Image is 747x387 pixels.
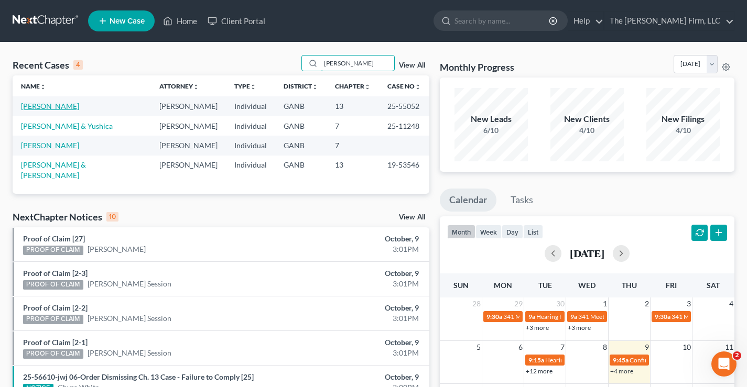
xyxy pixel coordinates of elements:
span: 9:45a [613,356,629,364]
span: 29 [513,297,524,310]
div: October, 9 [294,372,419,382]
div: PROOF OF CLAIM [23,315,83,324]
i: unfold_more [415,84,421,90]
td: [PERSON_NAME] [151,96,226,116]
a: [PERSON_NAME] Session [88,348,171,358]
td: [PERSON_NAME] [151,156,226,185]
td: Individual [226,96,275,116]
div: 4/10 [646,125,720,136]
span: 5 [475,341,482,353]
span: 341 Meeting for [PERSON_NAME] [503,313,598,320]
div: October, 9 [294,303,419,313]
td: GANB [275,156,327,185]
i: unfold_more [40,84,46,90]
span: Mon [494,281,512,290]
span: 9a [570,313,577,320]
a: Proof of Claim [2-2] [23,303,88,312]
a: Home [158,12,202,30]
button: list [523,225,543,239]
span: New Case [110,17,145,25]
span: 8 [602,341,608,353]
i: unfold_more [250,84,256,90]
span: 9:15a [528,356,544,364]
td: 25-55052 [379,96,429,116]
div: 3:01PM [294,313,419,324]
iframe: Intercom live chat [711,351,737,377]
span: 4 [728,297,734,310]
td: [PERSON_NAME] [151,136,226,155]
i: unfold_more [312,84,318,90]
td: Individual [226,156,275,185]
a: [PERSON_NAME] [21,141,79,150]
a: Proof of Claim [27] [23,234,85,243]
a: Calendar [440,189,496,212]
span: 10 [681,341,692,353]
a: Client Portal [202,12,270,30]
a: Nameunfold_more [21,82,46,90]
div: 4/10 [550,125,624,136]
a: [PERSON_NAME] [21,102,79,110]
td: GANB [275,136,327,155]
div: NextChapter Notices [13,211,118,223]
span: Thu [622,281,637,290]
div: Recent Cases [13,59,83,71]
span: 11 [724,341,734,353]
a: Help [568,12,603,30]
div: October, 9 [294,234,419,244]
div: 10 [106,212,118,222]
span: 9:30a [486,313,502,320]
td: 7 [327,116,379,136]
span: 9a [528,313,535,320]
span: 2 [644,297,650,310]
td: [PERSON_NAME] [151,116,226,136]
span: Hearing for [PERSON_NAME] [545,356,627,364]
a: [PERSON_NAME] Session [88,313,171,324]
a: Proof of Claim [2-3] [23,269,88,278]
span: 7 [559,341,566,353]
span: Sat [707,281,720,290]
h3: Monthly Progress [440,61,514,73]
td: 25-11248 [379,116,429,136]
div: New Filings [646,113,720,125]
a: +12 more [526,367,553,375]
button: day [502,225,523,239]
a: Typeunfold_more [234,82,256,90]
span: 3 [686,297,692,310]
a: View All [399,62,425,69]
span: Hearing for [PERSON_NAME] [536,313,618,320]
a: [PERSON_NAME] [88,244,146,255]
div: PROOF OF CLAIM [23,280,83,290]
div: PROOF OF CLAIM [23,246,83,255]
div: 3:01PM [294,244,419,255]
a: Proof of Claim [2-1] [23,338,88,347]
td: 13 [327,96,379,116]
div: New Clients [550,113,624,125]
span: 6 [517,341,524,353]
span: 2 [733,351,741,360]
div: New Leads [454,113,528,125]
div: 4 [73,60,83,70]
td: 13 [327,156,379,185]
a: Chapterunfold_more [335,82,371,90]
span: Wed [578,281,596,290]
button: month [447,225,475,239]
a: [PERSON_NAME] Session [88,279,171,289]
td: GANB [275,96,327,116]
a: The [PERSON_NAME] Firm, LLC [604,12,734,30]
div: PROOF OF CLAIM [23,349,83,359]
a: Case Nounfold_more [387,82,421,90]
div: October, 9 [294,337,419,348]
td: GANB [275,116,327,136]
span: 9:30a [655,313,670,320]
span: 28 [471,297,482,310]
a: 25-56610-jwj 06-Order Dismissing Ch. 13 Case - Failure to Comply [25] [23,372,254,381]
i: unfold_more [364,84,371,90]
button: week [475,225,502,239]
a: [PERSON_NAME] & Yushica [21,121,113,130]
td: Individual [226,116,275,136]
input: Search by name... [454,11,550,30]
span: 341 Meeting for [PERSON_NAME] [578,313,673,320]
a: View All [399,214,425,221]
input: Search by name... [321,56,394,71]
span: 1 [602,297,608,310]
